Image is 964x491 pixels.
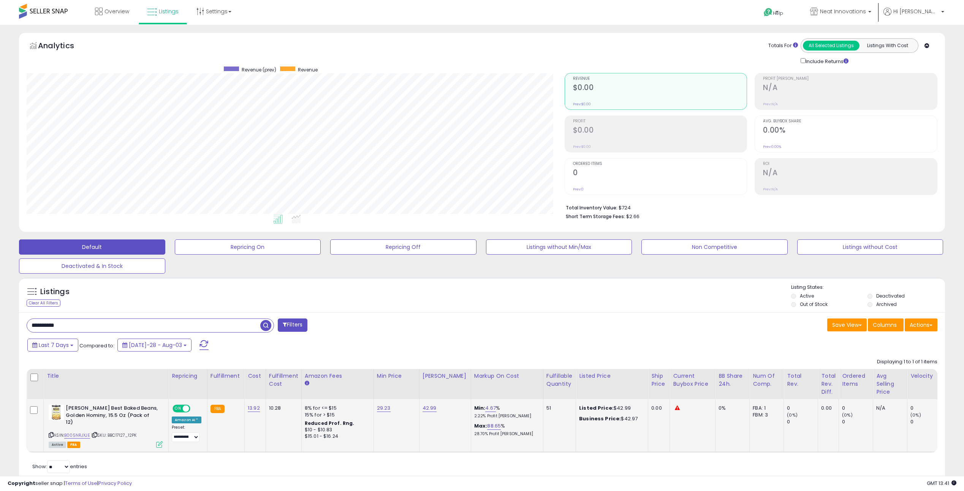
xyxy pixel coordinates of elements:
[573,168,747,179] h2: 0
[626,213,640,220] span: $2.66
[474,413,537,419] p: 2.22% Profit [PERSON_NAME]
[485,404,496,412] a: 4.67
[753,412,778,418] div: FBM: 3
[910,372,938,380] div: Velocity
[330,239,476,255] button: Repricing Off
[842,372,870,388] div: Ordered Items
[38,40,89,53] h5: Analytics
[305,433,368,440] div: $15.01 - $16.24
[67,442,80,448] span: FBA
[377,404,391,412] a: 29.23
[248,372,263,380] div: Cost
[173,405,183,412] span: ON
[242,67,276,73] span: Revenue (prev)
[827,318,867,331] button: Save View
[768,42,798,49] div: Totals For
[910,405,941,412] div: 0
[820,8,866,15] span: Neat Innovations
[278,318,307,332] button: Filters
[842,412,853,418] small: (0%)
[791,284,945,291] p: Listing States:
[800,301,828,307] label: Out of Stock
[800,293,814,299] label: Active
[305,412,368,418] div: 15% for > $15
[66,405,158,428] b: [PERSON_NAME] Best Baked Beans, Golden Hominy, 15.5 Oz (Pack of 12)
[8,480,132,487] div: seller snap | |
[910,418,941,425] div: 0
[27,299,60,307] div: Clear All Filters
[719,372,746,388] div: BB Share 24h.
[758,2,798,25] a: Help
[305,420,355,426] b: Reduced Prof. Rng.
[159,8,179,15] span: Listings
[821,405,833,412] div: 0.00
[573,144,591,149] small: Prev: $0.00
[172,372,204,380] div: Repricing
[579,415,621,422] b: Business Price:
[305,380,309,387] small: Amazon Fees.
[377,372,416,380] div: Min Price
[49,442,66,448] span: All listings currently available for purchase on Amazon
[474,422,488,429] b: Max:
[474,423,537,437] div: %
[859,41,916,51] button: Listings With Cost
[573,126,747,136] h2: $0.00
[763,102,778,106] small: Prev: N/A
[579,415,642,422] div: $42.97
[641,239,788,255] button: Non Competitive
[269,372,298,388] div: Fulfillment Cost
[787,418,818,425] div: 0
[211,405,225,413] small: FBA
[893,8,939,15] span: Hi [PERSON_NAME]
[474,372,540,380] div: Markup on Cost
[27,339,78,352] button: Last 7 Days
[927,480,956,487] span: 2025-08-11 13:41 GMT
[269,405,296,412] div: 10.28
[573,162,747,166] span: Ordered Items
[573,83,747,93] h2: $0.00
[305,427,368,433] div: $10 - $10.83
[32,463,87,470] span: Show: entries
[189,405,201,412] span: OFF
[876,372,904,396] div: Avg Selling Price
[172,425,201,442] div: Preset:
[19,258,165,274] button: Deactivated & In Stock
[876,293,905,299] label: Deactivated
[98,480,132,487] a: Privacy Policy
[129,341,182,349] span: [DATE]-28 - Aug-03
[753,372,780,388] div: Num of Comp.
[868,318,904,331] button: Columns
[763,187,778,192] small: Prev: N/A
[651,372,666,388] div: Ship Price
[172,417,201,423] div: Amazon AI *
[795,57,858,65] div: Include Returns
[763,77,937,81] span: Profit [PERSON_NAME]
[566,204,617,211] b: Total Inventory Value:
[787,412,798,418] small: (0%)
[47,372,165,380] div: Title
[573,77,747,81] span: Revenue
[65,480,97,487] a: Terms of Use
[546,372,573,388] div: Fulfillable Quantity
[763,144,781,149] small: Prev: 0.00%
[248,404,260,412] a: 13.92
[719,405,744,412] div: 0%
[797,239,943,255] button: Listings without Cost
[579,404,614,412] b: Listed Price:
[474,404,486,412] b: Min:
[49,405,64,420] img: 41duAcAINaL._SL40_.jpg
[104,8,129,15] span: Overview
[39,341,69,349] span: Last 7 Days
[40,287,70,297] h5: Listings
[876,405,901,412] div: N/A
[474,405,537,419] div: %
[79,342,114,349] span: Compared to:
[579,372,645,380] div: Listed Price
[763,8,773,17] i: Get Help
[573,119,747,124] span: Profit
[651,405,664,412] div: 0.00
[883,8,944,25] a: Hi [PERSON_NAME]
[305,372,370,380] div: Amazon Fees
[566,203,932,212] li: $724
[787,372,815,388] div: Total Rev.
